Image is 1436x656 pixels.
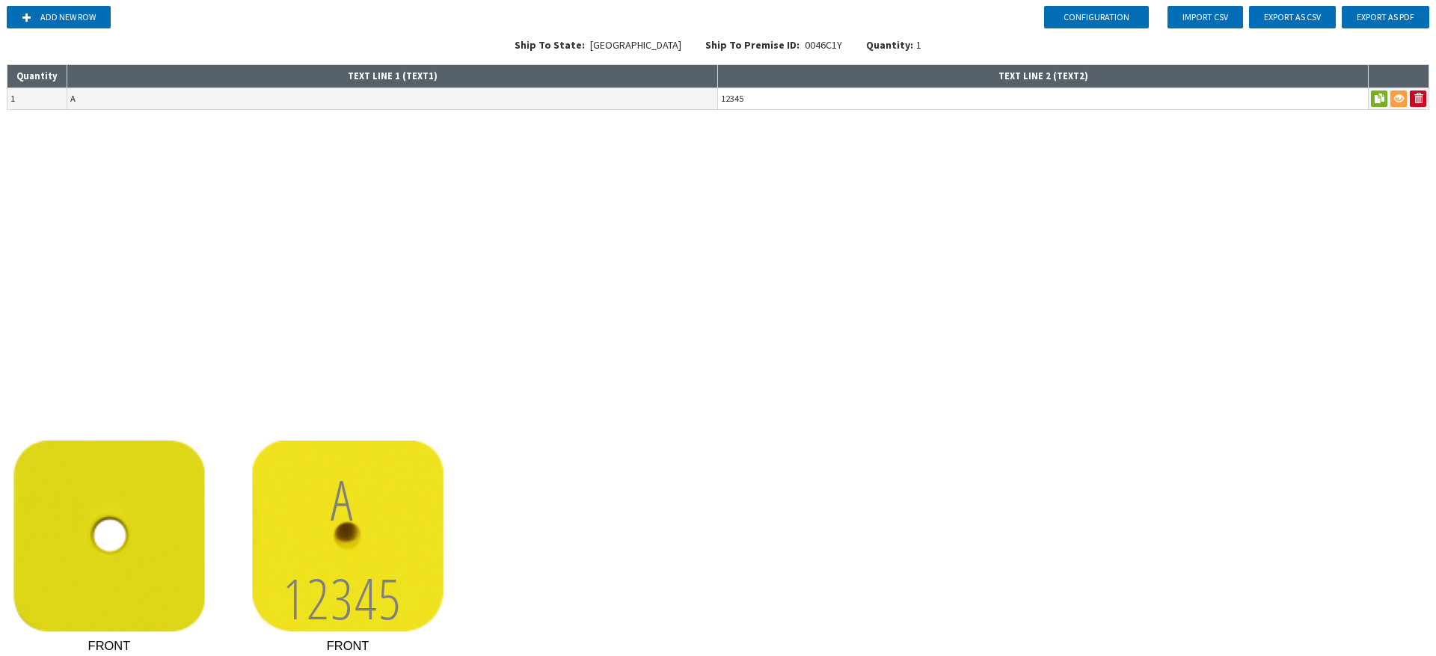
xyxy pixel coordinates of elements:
tspan: FRONT [88,639,131,652]
th: Quantity [7,65,67,88]
div: 0046C1Y [693,37,854,61]
tspan: A [331,462,353,537]
div: 1 [866,37,921,52]
tspan: 1234 [283,560,378,636]
span: Ship To Premise ID: [705,38,800,52]
div: [GEOGRAPHIC_DATA] [503,37,693,61]
button: Export as CSV [1249,6,1336,28]
button: Configuration [1044,6,1149,28]
th: TEXT LINE 1 ( TEXT1 ) [67,65,718,88]
span: Quantity: [866,38,913,52]
tspan: 5 [378,560,401,636]
span: Ship To State: [515,38,585,52]
button: Import CSV [1167,6,1243,28]
th: TEXT LINE 2 ( TEXT2 ) [718,65,1369,88]
button: Export as PDF [1342,6,1429,28]
button: Add new row [7,6,111,28]
tspan: FRONT [327,639,369,652]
